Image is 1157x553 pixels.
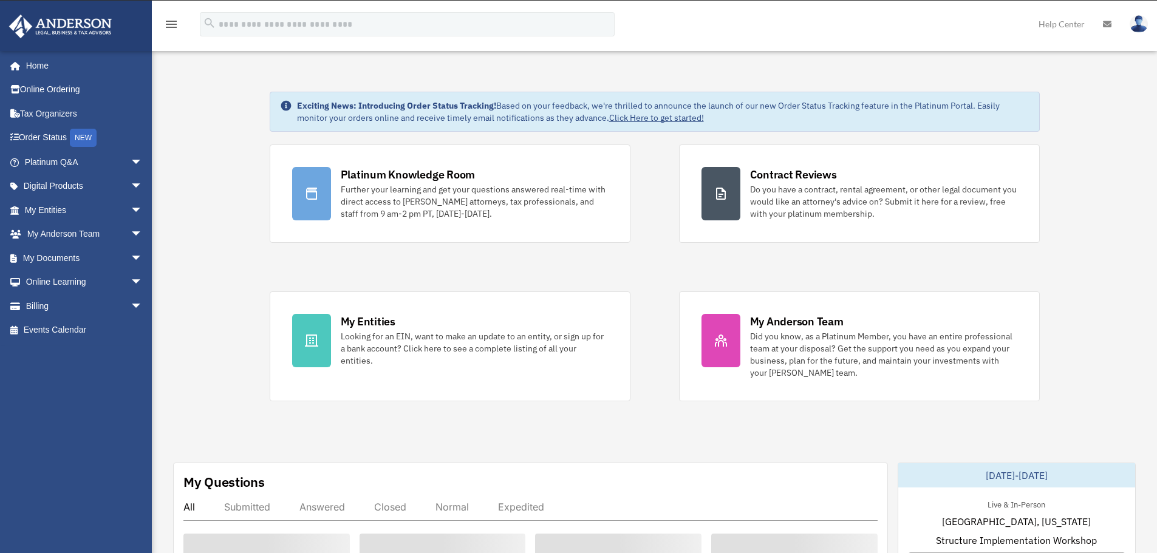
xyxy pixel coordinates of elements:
a: Online Learningarrow_drop_down [9,270,161,294]
strong: Exciting News: Introducing Order Status Tracking! [297,100,496,111]
div: Based on your feedback, we're thrilled to announce the launch of our new Order Status Tracking fe... [297,100,1029,124]
a: Tax Organizers [9,101,161,126]
span: Structure Implementation Workshop [936,533,1097,548]
a: Order StatusNEW [9,126,161,151]
img: User Pic [1130,15,1148,33]
div: My Entities [341,314,395,329]
div: My Anderson Team [750,314,844,329]
span: arrow_drop_down [131,246,155,271]
div: Did you know, as a Platinum Member, you have an entire professional team at your disposal? Get th... [750,330,1017,379]
a: My Anderson Team Did you know, as a Platinum Member, you have an entire professional team at your... [679,291,1040,401]
div: Live & In-Person [978,497,1055,510]
span: [GEOGRAPHIC_DATA], [US_STATE] [942,514,1091,529]
div: Platinum Knowledge Room [341,167,476,182]
a: Billingarrow_drop_down [9,294,161,318]
a: Contract Reviews Do you have a contract, rental agreement, or other legal document you would like... [679,144,1040,243]
a: Home [9,53,155,78]
a: Events Calendar [9,318,161,342]
div: Looking for an EIN, want to make an update to an entity, or sign up for a bank account? Click her... [341,330,608,367]
div: Do you have a contract, rental agreement, or other legal document you would like an attorney's ad... [750,183,1017,220]
a: menu [164,21,179,32]
div: NEW [70,129,97,147]
div: [DATE]-[DATE] [898,463,1135,487]
a: Digital Productsarrow_drop_down [9,174,161,198]
div: Further your learning and get your questions answered real-time with direct access to [PERSON_NAM... [341,183,608,220]
span: arrow_drop_down [131,198,155,223]
a: My Anderson Teamarrow_drop_down [9,222,161,246]
a: Platinum Q&Aarrow_drop_down [9,150,161,174]
a: My Entities Looking for an EIN, want to make an update to an entity, or sign up for a bank accoun... [270,291,630,401]
div: Contract Reviews [750,167,837,182]
a: My Entitiesarrow_drop_down [9,198,161,222]
div: Normal [435,501,469,513]
a: Online Ordering [9,78,161,102]
i: menu [164,17,179,32]
div: All [183,501,195,513]
a: Platinum Knowledge Room Further your learning and get your questions answered real-time with dire... [270,144,630,243]
span: arrow_drop_down [131,174,155,199]
div: My Questions [183,473,265,491]
a: My Documentsarrow_drop_down [9,246,161,270]
div: Closed [374,501,406,513]
i: search [203,16,216,30]
div: Answered [299,501,345,513]
div: Submitted [224,501,270,513]
span: arrow_drop_down [131,150,155,175]
div: Expedited [498,501,544,513]
span: arrow_drop_down [131,270,155,295]
span: arrow_drop_down [131,222,155,247]
span: arrow_drop_down [131,294,155,319]
img: Anderson Advisors Platinum Portal [5,15,115,38]
a: Click Here to get started! [609,112,704,123]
